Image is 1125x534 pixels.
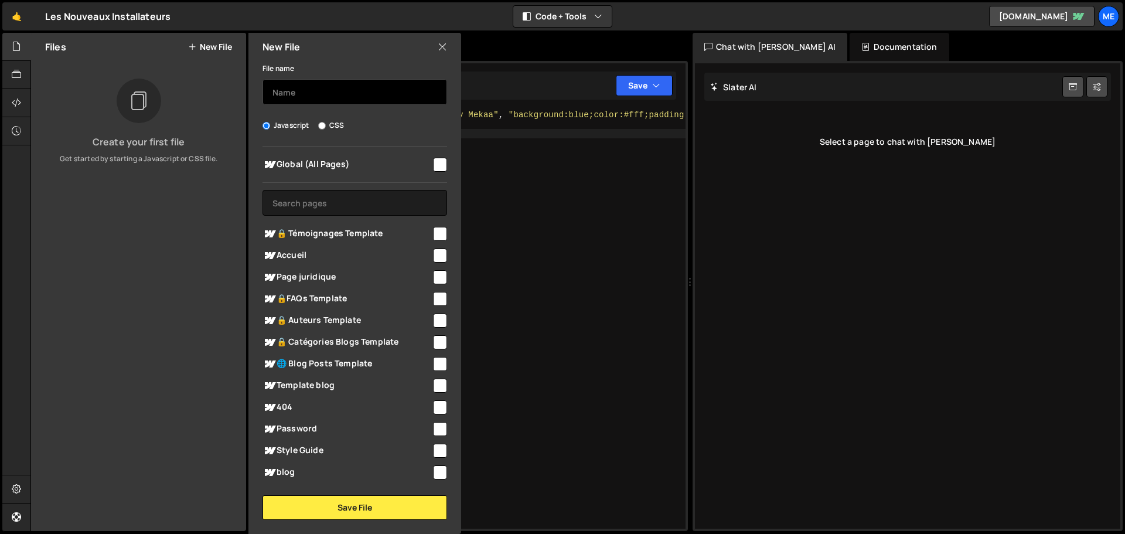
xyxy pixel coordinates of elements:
[262,249,431,263] span: Accueil
[262,79,447,105] input: Name
[40,154,237,164] p: Get started by starting a Javascript or CSS file.
[262,465,431,479] span: blog
[262,122,270,130] input: Javascript
[262,190,447,216] input: Search pages
[850,33,949,61] div: Documentation
[262,495,447,520] button: Save File
[262,292,431,306] span: 🔒FAQs Template
[262,357,431,371] span: 🌐 Blog Posts Template
[262,422,431,436] span: Password
[693,33,847,61] div: Chat with [PERSON_NAME] AI
[262,158,431,172] span: Global (All Pages)
[704,118,1111,165] div: Select a page to chat with [PERSON_NAME]
[262,40,300,53] h2: New File
[188,42,232,52] button: New File
[513,6,612,27] button: Code + Tools
[262,227,431,241] span: 🔒 Témoignages Template
[40,137,237,147] h3: Create your first file
[616,75,673,96] button: Save
[262,400,431,414] span: 404
[262,270,431,284] span: Page juridique
[262,444,431,458] span: Style Guide
[2,2,31,30] a: 🤙
[1098,6,1119,27] a: Me
[262,120,309,131] label: Javascript
[710,81,757,93] h2: Slater AI
[262,63,294,74] label: File name
[45,40,66,53] h2: Files
[318,122,326,130] input: CSS
[45,9,171,23] div: Les Nouveaux Installateurs
[262,335,431,349] span: 🔒 Catégories Blogs Template
[318,120,344,131] label: CSS
[262,379,431,393] span: Template blog
[989,6,1095,27] a: [DOMAIN_NAME]
[262,314,431,328] span: 🔒 Auteurs Template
